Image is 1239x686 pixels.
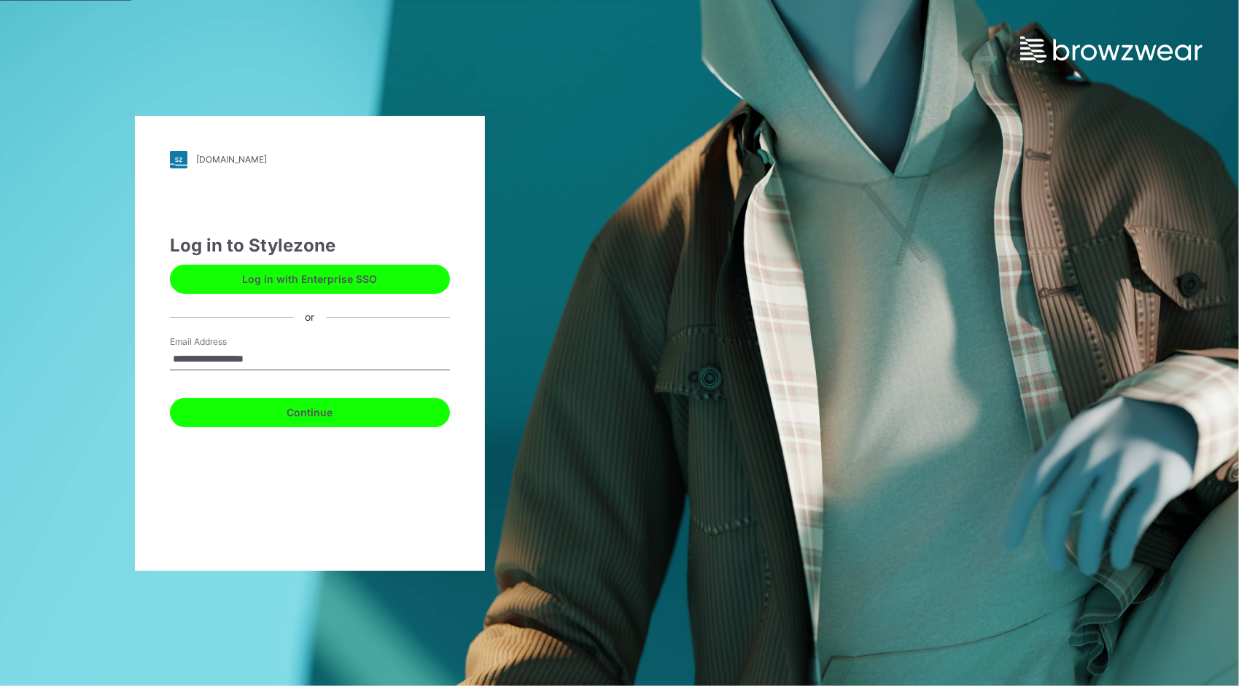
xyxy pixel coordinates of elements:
button: Continue [170,398,450,427]
button: Log in with Enterprise SSO [170,265,450,294]
img: browzwear-logo.e42bd6dac1945053ebaf764b6aa21510.svg [1020,36,1203,63]
div: or [293,310,326,325]
label: Email Address [170,335,272,348]
img: stylezone-logo.562084cfcfab977791bfbf7441f1a819.svg [170,151,187,168]
div: Log in to Stylezone [170,233,450,259]
div: [DOMAIN_NAME] [196,154,267,165]
a: [DOMAIN_NAME] [170,151,450,168]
